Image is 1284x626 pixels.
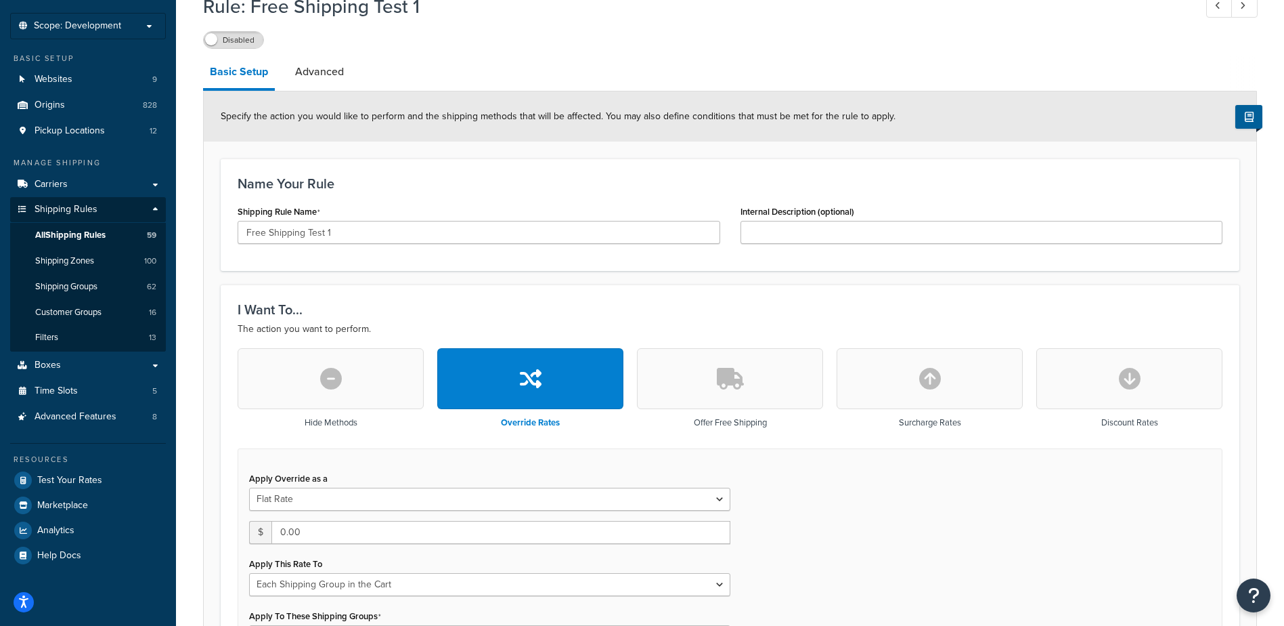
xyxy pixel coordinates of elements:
[249,474,328,484] label: Apply Override as a
[10,172,166,197] a: Carriers
[249,611,381,622] label: Apply To These Shipping Groups
[204,32,263,48] label: Disabled
[147,230,156,241] span: 59
[1101,418,1158,427] h3: Discount Rates
[35,74,72,85] span: Websites
[694,418,767,427] h3: Offer Free Shipping
[144,255,156,267] span: 100
[238,207,320,217] label: Shipping Rule Name
[152,74,157,85] span: 9
[238,302,1222,317] h3: I Want To...
[35,100,65,111] span: Origins
[37,475,102,486] span: Test Your Rates
[35,332,58,343] span: Filters
[35,307,102,318] span: Customer Groups
[37,525,74,537] span: Analytics
[35,411,116,423] span: Advanced Features
[288,56,351,88] a: Advanced
[249,559,322,569] label: Apply This Rate To
[152,411,157,423] span: 8
[740,207,854,217] label: Internal Description (optional)
[10,249,166,274] a: Shipping Zones100
[10,119,166,144] li: Pickup Locations
[10,274,166,299] a: Shipping Groups62
[10,119,166,144] a: Pickup Locations12
[10,353,166,378] a: Boxes
[10,197,166,352] li: Shipping Rules
[37,500,88,512] span: Marketplace
[10,274,166,299] li: Shipping Groups
[35,204,97,215] span: Shipping Rules
[149,307,156,318] span: 16
[10,379,166,404] a: Time Slots5
[152,385,157,397] span: 5
[143,100,157,111] span: 828
[10,197,166,222] a: Shipping Rules
[10,223,166,248] a: AllShipping Rules59
[10,249,166,274] li: Shipping Zones
[35,385,78,397] span: Time Slots
[35,281,97,293] span: Shipping Groups
[35,255,94,267] span: Shipping Zones
[249,521,271,544] span: $
[149,332,156,343] span: 13
[35,125,105,137] span: Pickup Locations
[10,379,166,404] li: Time Slots
[10,157,166,169] div: Manage Shipping
[10,53,166,64] div: Basic Setup
[35,230,106,241] span: All Shipping Rules
[10,493,166,518] a: Marketplace
[203,56,275,91] a: Basic Setup
[221,109,895,123] span: Specify the action you would like to perform and the shipping methods that will be affected. You ...
[10,454,166,465] div: Resources
[10,67,166,92] a: Websites9
[10,325,166,350] a: Filters13
[10,93,166,118] a: Origins828
[10,468,166,493] a: Test Your Rates
[34,20,121,32] span: Scope: Development
[35,179,68,190] span: Carriers
[150,125,157,137] span: 12
[1235,105,1262,129] button: Show Help Docs
[10,404,166,430] a: Advanced Features8
[37,550,81,562] span: Help Docs
[899,418,961,427] h3: Surcharge Rates
[10,300,166,325] a: Customer Groups16
[10,325,166,350] li: Filters
[1237,579,1270,612] button: Open Resource Center
[305,418,357,427] h3: Hide Methods
[501,418,560,427] h3: Override Rates
[238,176,1222,191] h3: Name Your Rule
[10,93,166,118] li: Origins
[10,404,166,430] li: Advanced Features
[35,360,61,371] span: Boxes
[10,67,166,92] li: Websites
[10,518,166,543] a: Analytics
[238,321,1222,337] p: The action you want to perform.
[10,300,166,325] li: Customer Groups
[147,281,156,293] span: 62
[10,543,166,568] a: Help Docs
